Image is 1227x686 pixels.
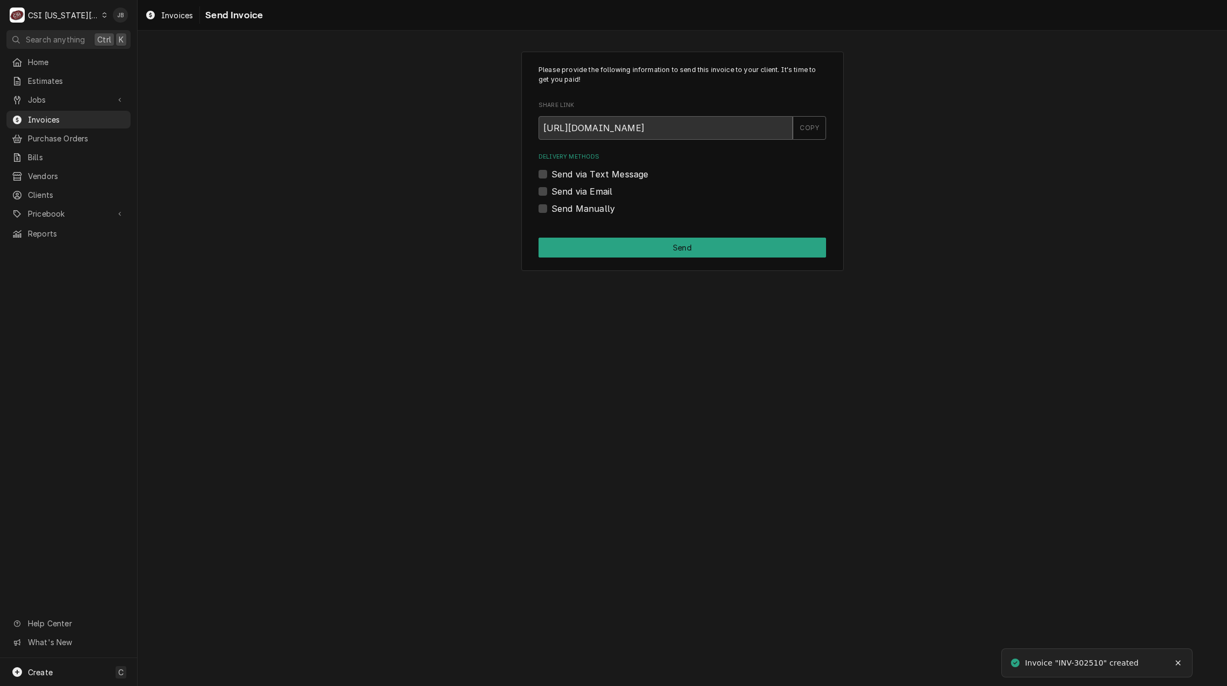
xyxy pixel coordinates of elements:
span: Send Invoice [202,8,263,23]
div: Invoice "INV-302510" created [1025,658,1140,669]
a: Estimates [6,72,131,90]
button: COPY [793,116,826,140]
span: Ctrl [97,34,111,45]
label: Send Manually [551,202,615,215]
div: CSI [US_STATE][GEOGRAPHIC_DATA] [28,10,99,21]
div: Delivery Methods [539,153,826,215]
a: Vendors [6,167,131,185]
span: Search anything [26,34,85,45]
button: Search anythingCtrlK [6,30,131,49]
a: Go to Jobs [6,91,131,109]
div: Button Group Row [539,238,826,258]
span: Clients [28,189,125,201]
div: CSI Kansas City's Avatar [10,8,25,23]
span: Jobs [28,94,109,105]
span: What's New [28,637,124,648]
div: Button Group [539,238,826,258]
span: Create [28,668,53,677]
a: Go to What's New [6,633,131,651]
label: Share Link [539,101,826,110]
div: Share Link [539,101,826,139]
a: Reports [6,225,131,242]
button: Send [539,238,826,258]
span: Pricebook [28,208,109,219]
a: Purchase Orders [6,130,131,147]
div: Joshua Bennett's Avatar [113,8,128,23]
div: JB [113,8,128,23]
span: Purchase Orders [28,133,125,144]
a: Go to Help Center [6,614,131,632]
a: Bills [6,148,131,166]
a: Go to Pricebook [6,205,131,223]
div: Invoice Send Form [539,65,826,215]
label: Send via Email [551,185,612,198]
span: Invoices [161,10,193,21]
span: K [119,34,124,45]
div: Invoice Send [521,52,844,271]
span: Invoices [28,114,125,125]
span: Reports [28,228,125,239]
span: C [118,667,124,678]
span: Bills [28,152,125,163]
label: Delivery Methods [539,153,826,161]
span: Home [28,56,125,68]
a: Invoices [6,111,131,128]
p: Please provide the following information to send this invoice to your client. It's time to get yo... [539,65,826,85]
label: Send via Text Message [551,168,648,181]
span: Vendors [28,170,125,182]
span: Estimates [28,75,125,87]
span: Help Center [28,618,124,629]
a: Home [6,53,131,71]
div: C [10,8,25,23]
a: Invoices [141,6,197,24]
a: Clients [6,186,131,204]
